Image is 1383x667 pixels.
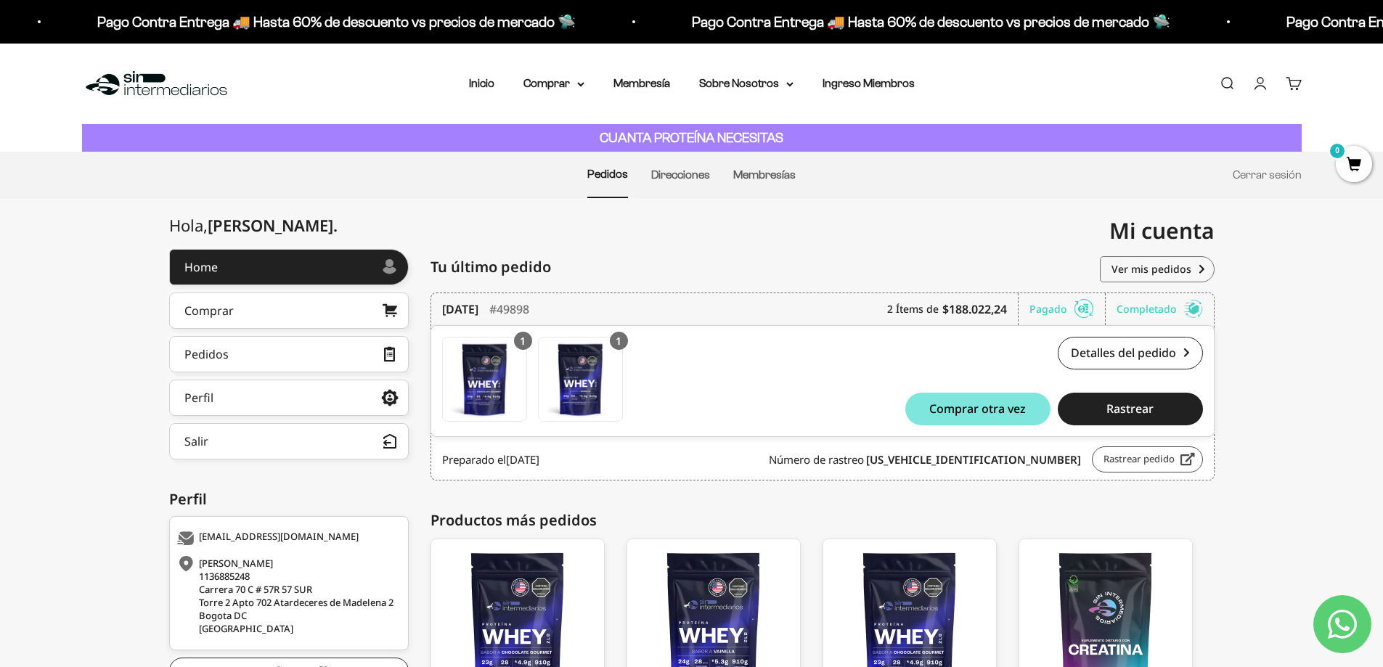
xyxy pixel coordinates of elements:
[184,435,208,447] div: Salir
[333,214,338,236] span: .
[177,531,397,546] div: [EMAIL_ADDRESS][DOMAIN_NAME]
[442,337,527,422] a: Proteína Whey - Chocolate - Chocolate / 2 libras (910g)
[613,77,670,89] a: Membresía
[208,214,338,236] span: [PERSON_NAME]
[538,337,623,422] a: Proteína Whey - Vainilla - Vainilla / 2 libras (910g)
[929,403,1026,414] span: Comprar otra vez
[823,77,915,89] a: Ingreso Miembros
[539,337,622,421] img: Translation missing: es.Proteína Whey - Vainilla - Vainilla / 2 libras (910g)
[169,216,338,234] div: Hola,
[169,336,409,372] a: Pedidos
[1336,157,1372,173] a: 0
[506,452,539,467] time: [DATE]
[184,261,218,273] div: Home
[905,393,1050,425] button: Comprar otra vez
[169,292,409,329] a: Comprar
[80,10,558,33] p: Pago Contra Entrega 🚚 Hasta 60% de descuento vs precios de mercado 🛸
[431,256,551,278] span: Tu último pedido
[169,249,409,285] a: Home
[1092,446,1203,472] a: Rastrear pedido
[866,452,1081,467] strong: [US_VEHICLE_IDENTIFICATION_NUMBER]
[1117,293,1203,325] div: Completado
[1329,142,1346,160] mark: 0
[442,300,478,318] time: [DATE]
[587,168,628,180] a: Pedidos
[514,332,532,350] div: 1
[184,305,234,316] div: Comprar
[651,168,710,181] a: Direcciones
[431,510,1215,531] div: Productos más pedidos
[610,332,628,350] div: 1
[733,168,796,181] a: Membresías
[169,423,409,459] button: Salir
[442,451,539,468] span: Preparado el
[177,557,397,635] div: [PERSON_NAME] 1136885248 Carrera 70 C # 57R 57 SUR Torre 2 Apto 702 Atardeceres de Madelena 2 Bog...
[942,300,1007,318] b: $188.022,24
[443,337,526,421] img: Translation missing: es.Proteína Whey - Chocolate - Chocolate / 2 libras (910g)
[699,74,794,93] summary: Sobre Nosotros
[769,451,1081,468] span: Número de rastreo
[169,488,409,510] div: Perfil
[887,293,1019,325] div: 2 Ítems de
[169,380,409,416] a: Perfil
[1029,293,1106,325] div: Pagado
[1058,393,1203,425] button: Rastrear
[523,74,584,93] summary: Comprar
[1100,256,1215,282] a: Ver mis pedidos
[1109,216,1215,245] span: Mi cuenta
[674,10,1153,33] p: Pago Contra Entrega 🚚 Hasta 60% de descuento vs precios de mercado 🛸
[184,392,213,404] div: Perfil
[600,130,783,145] strong: CUANTA PROTEÍNA NECESITAS
[184,348,229,360] div: Pedidos
[1106,403,1154,414] span: Rastrear
[1058,337,1203,369] a: Detalles del pedido
[489,293,529,325] div: #49898
[469,77,494,89] a: Inicio
[1233,168,1302,181] a: Cerrar sesión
